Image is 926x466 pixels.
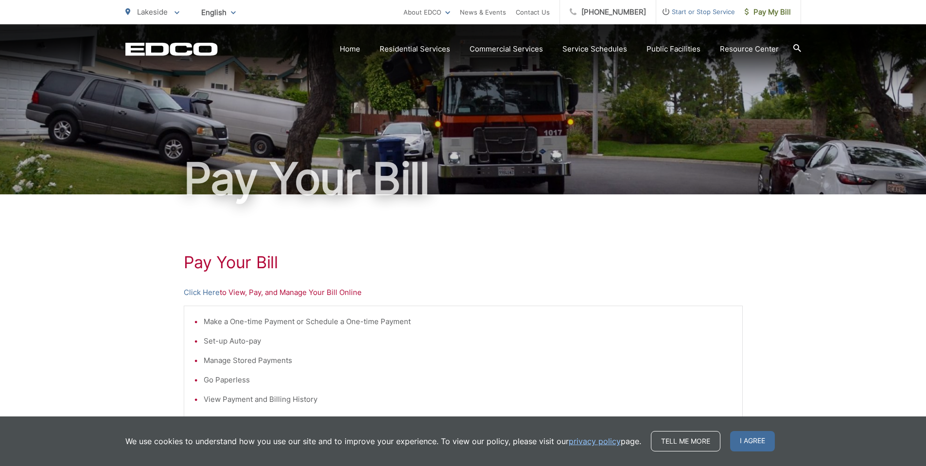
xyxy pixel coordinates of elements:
[460,6,506,18] a: News & Events
[204,335,733,347] li: Set-up Auto-pay
[403,6,450,18] a: About EDCO
[569,435,621,447] a: privacy policy
[340,43,360,55] a: Home
[125,435,641,447] p: We use cookies to understand how you use our site and to improve your experience. To view our pol...
[204,355,733,366] li: Manage Stored Payments
[380,43,450,55] a: Residential Services
[125,42,218,56] a: EDCD logo. Return to the homepage.
[125,155,801,203] h1: Pay Your Bill
[470,43,543,55] a: Commercial Services
[184,287,220,298] a: Click Here
[204,316,733,328] li: Make a One-time Payment or Schedule a One-time Payment
[184,287,743,298] p: to View, Pay, and Manage Your Bill Online
[646,43,700,55] a: Public Facilities
[745,6,791,18] span: Pay My Bill
[204,374,733,386] li: Go Paperless
[516,6,550,18] a: Contact Us
[184,253,743,272] h1: Pay Your Bill
[137,7,168,17] span: Lakeside
[562,43,627,55] a: Service Schedules
[651,431,720,451] a: Tell me more
[720,43,779,55] a: Resource Center
[194,4,243,21] span: English
[204,394,733,405] li: View Payment and Billing History
[730,431,775,451] span: I agree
